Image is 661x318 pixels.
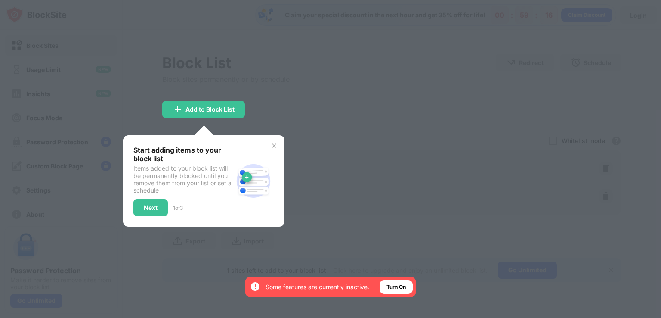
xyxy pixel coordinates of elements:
[233,160,274,202] img: block-site.svg
[133,146,233,163] div: Start adding items to your block list
[386,283,406,291] div: Turn On
[133,165,233,194] div: Items added to your block list will be permanently blocked until you remove them from your list o...
[185,106,235,113] div: Add to Block List
[271,142,278,149] img: x-button.svg
[173,205,183,211] div: 1 of 3
[250,281,260,292] img: error-circle-white.svg
[266,283,369,291] div: Some features are currently inactive.
[144,204,158,211] div: Next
